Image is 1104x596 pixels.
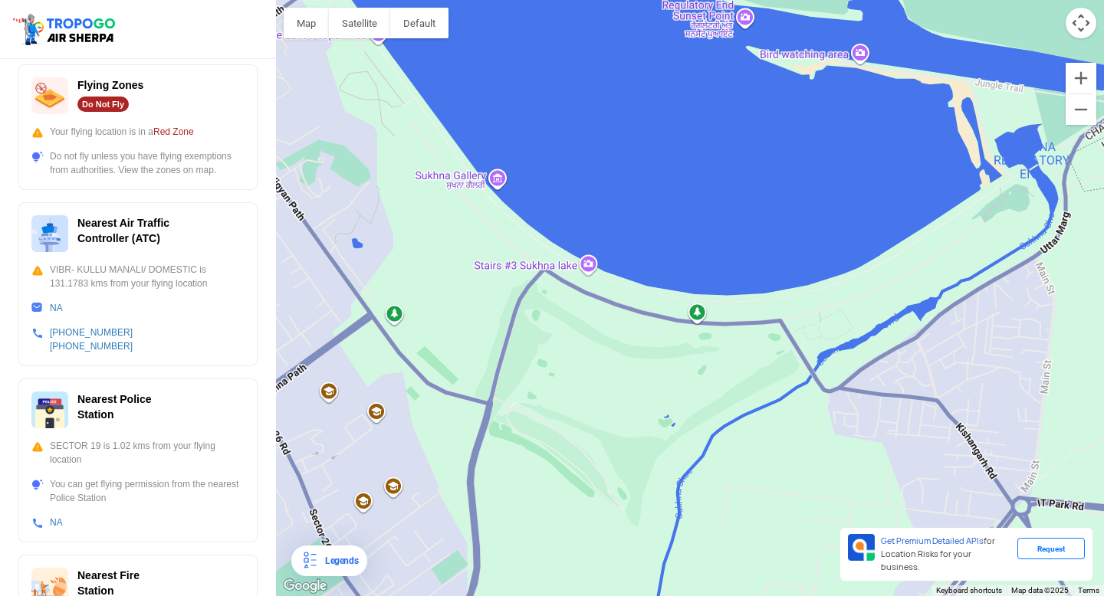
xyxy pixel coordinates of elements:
button: Show satellite imagery [329,8,390,38]
img: ic_tgdronemaps.svg [11,11,120,47]
div: Request [1017,538,1085,559]
button: Zoom out [1066,94,1096,125]
img: ic_nofly.svg [31,77,68,114]
img: Google [280,576,330,596]
img: ic_police_station.svg [31,391,68,428]
button: Show street map [284,8,329,38]
button: Keyboard shortcuts [936,585,1002,596]
div: Legends [319,552,358,570]
img: ic_atc.svg [31,215,68,252]
a: Open this area in Google Maps (opens a new window) [280,576,330,596]
a: [PHONE_NUMBER] [50,327,133,338]
span: Get Premium Detailed APIs [881,535,984,546]
div: You can get flying permission from the nearest Police Station [31,477,245,505]
a: NA [50,517,63,528]
button: Map camera controls [1066,8,1096,38]
span: Nearest Air Traffic Controller (ATC) [77,217,169,244]
a: Terms [1078,586,1099,594]
span: Red Zone [153,126,194,137]
a: NA [50,303,63,313]
a: [PHONE_NUMBER] [50,341,133,352]
span: Nearest Police Station [77,393,152,421]
div: SECTOR 19 is 1.02 kms from your flying location [31,439,245,467]
img: Premium APIs [848,534,875,561]
div: Your flying location is in a [31,125,245,139]
button: Zoom in [1066,63,1096,93]
span: Map data ©2025 [1011,586,1069,594]
span: Flying Zones [77,79,143,91]
div: Do Not Fly [77,97,129,112]
img: Legends [301,552,319,570]
div: for Location Risks for your business. [875,534,1017,575]
div: VIBR- KULLU MANALI/ DOMESTIC is 131.1783 kms from your flying location [31,263,245,290]
div: Do not fly unless you have flying exemptions from authorities. View the zones on map. [31,149,245,177]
